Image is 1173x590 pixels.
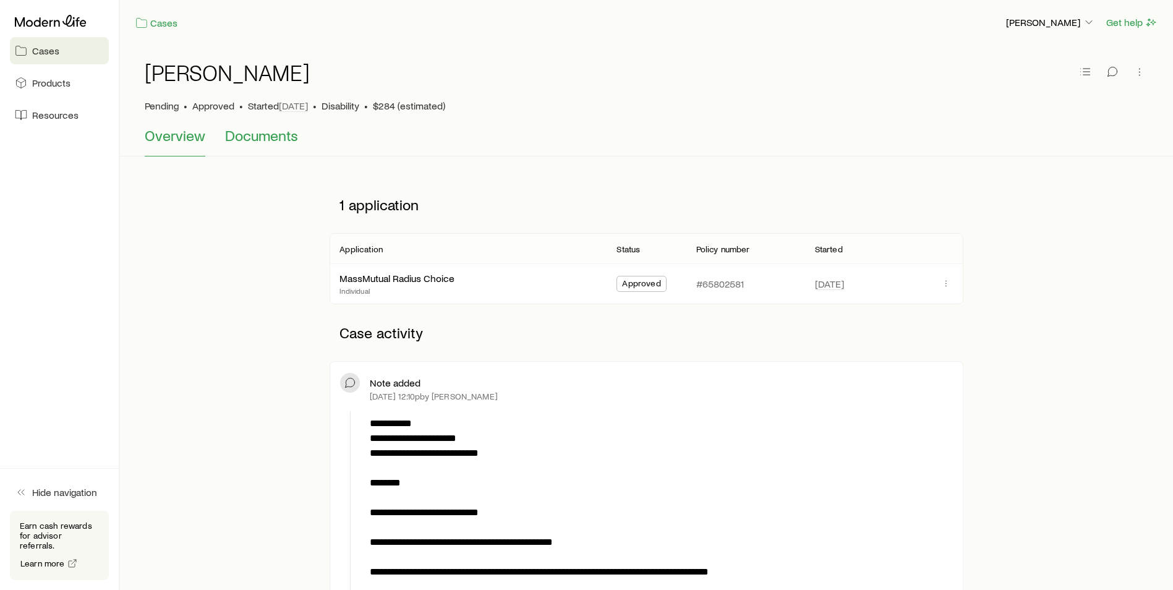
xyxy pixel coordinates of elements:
span: Disability [322,100,359,112]
p: Note added [370,377,420,389]
span: Approved [622,278,660,291]
span: • [364,100,368,112]
p: Status [616,244,640,254]
a: MassMutual Radius Choice [339,272,454,284]
div: Case details tabs [145,127,1148,156]
a: Products [10,69,109,96]
span: • [313,100,317,112]
a: Resources [10,101,109,129]
span: $284 (estimated) [373,100,445,112]
span: Cases [32,45,59,57]
button: Hide navigation [10,479,109,506]
button: Get help [1106,15,1158,30]
div: Earn cash rewards for advisor referrals.Learn more [10,511,109,580]
span: Products [32,77,70,89]
a: Cases [135,16,178,30]
span: Resources [32,109,79,121]
p: Policy number [696,244,750,254]
p: Application [339,244,383,254]
p: Case activity [330,314,963,351]
p: #65802581 [696,278,744,290]
span: • [239,100,243,112]
h1: [PERSON_NAME] [145,60,310,85]
span: Hide navigation [32,486,97,498]
span: Approved [192,100,234,112]
span: Learn more [20,559,65,568]
span: [DATE] [279,100,308,112]
p: Pending [145,100,179,112]
p: Earn cash rewards for advisor referrals. [20,521,99,550]
div: MassMutual Radius Choice [339,272,454,285]
p: Started [815,244,843,254]
span: Overview [145,127,205,144]
a: Cases [10,37,109,64]
span: • [184,100,187,112]
p: [PERSON_NAME] [1006,16,1095,28]
span: [DATE] [815,278,844,290]
span: Documents [225,127,298,144]
p: Individual [339,286,454,296]
button: [PERSON_NAME] [1005,15,1096,30]
p: 1 application [330,186,963,223]
p: Started [248,100,308,112]
p: [DATE] 12:10p by [PERSON_NAME] [370,391,498,401]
